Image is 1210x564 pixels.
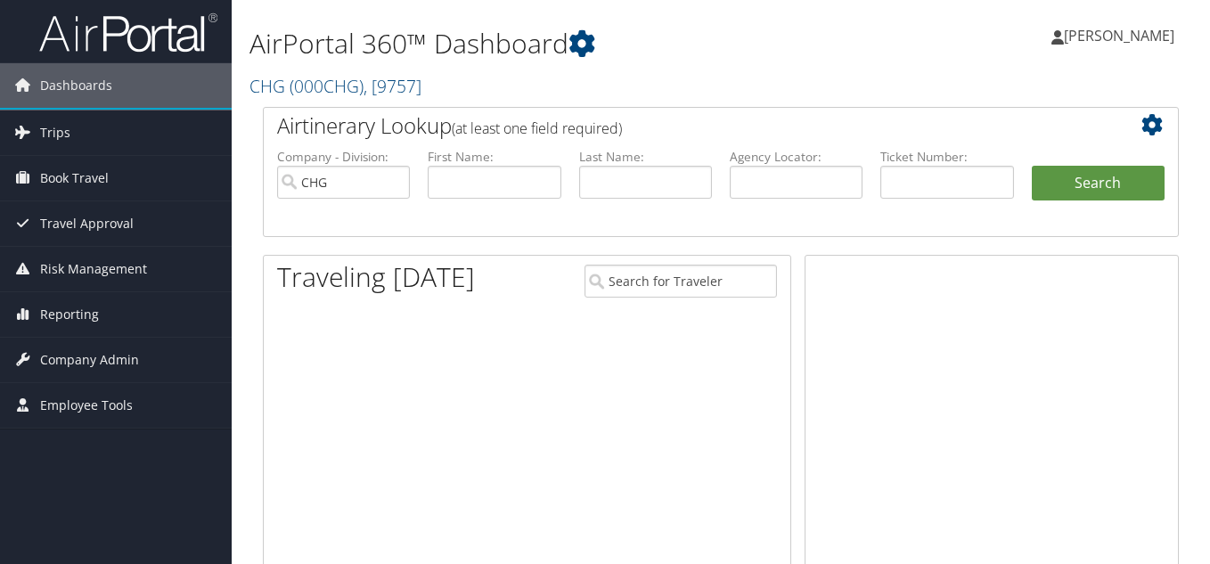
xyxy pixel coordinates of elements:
[249,25,878,62] h1: AirPortal 360™ Dashboard
[452,119,622,138] span: (at least one field required)
[277,148,410,166] label: Company - Division:
[40,292,99,337] span: Reporting
[40,338,139,382] span: Company Admin
[1032,166,1165,201] button: Search
[364,74,421,98] span: , [ 9757 ]
[1051,9,1192,62] a: [PERSON_NAME]
[277,258,475,296] h1: Traveling [DATE]
[428,148,560,166] label: First Name:
[40,247,147,291] span: Risk Management
[40,156,109,200] span: Book Travel
[277,110,1089,141] h2: Airtinerary Lookup
[40,383,133,428] span: Employee Tools
[290,74,364,98] span: ( 000CHG )
[40,63,112,108] span: Dashboards
[40,201,134,246] span: Travel Approval
[39,12,217,53] img: airportal-logo.png
[40,110,70,155] span: Trips
[880,148,1013,166] label: Ticket Number:
[730,148,863,166] label: Agency Locator:
[1064,26,1174,45] span: [PERSON_NAME]
[579,148,712,166] label: Last Name:
[585,265,777,298] input: Search for Traveler
[249,74,421,98] a: CHG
